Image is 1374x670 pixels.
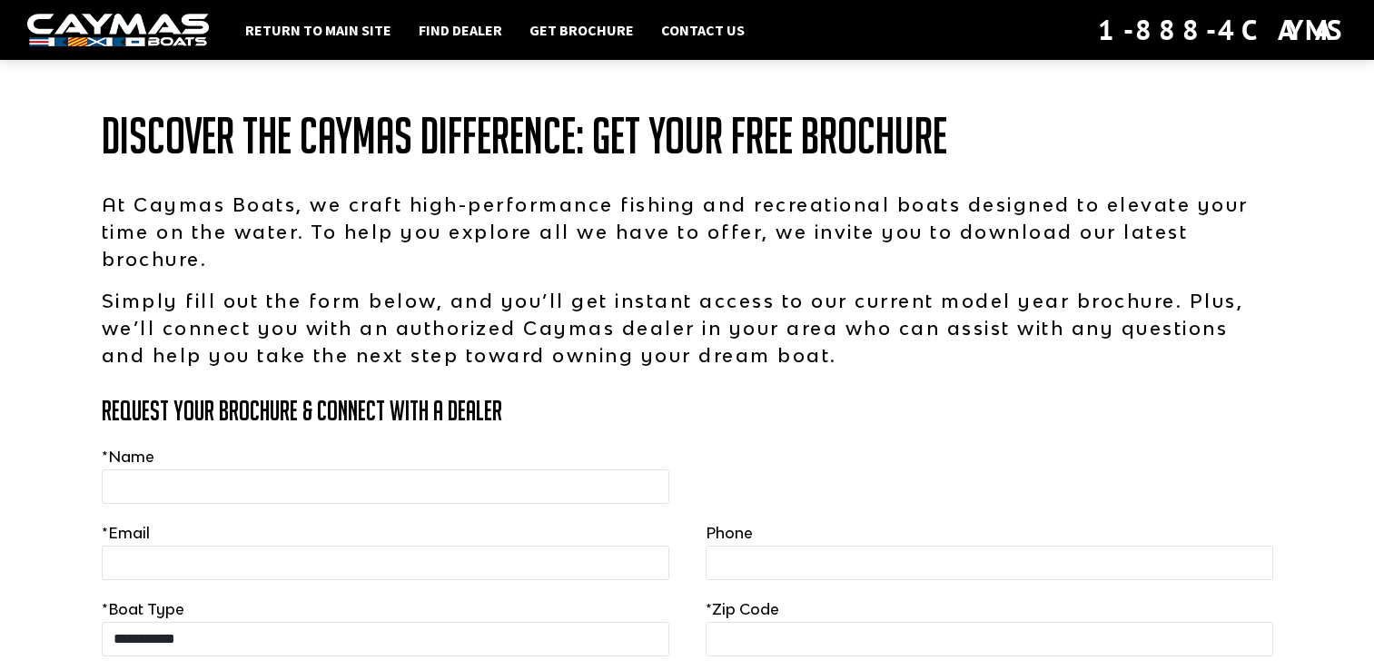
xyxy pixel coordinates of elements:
[102,522,150,544] label: Email
[706,522,753,544] label: Phone
[102,109,1273,163] h1: Discover the Caymas Difference: Get Your Free Brochure
[102,287,1273,369] p: Simply fill out the form below, and you’ll get instant access to our current model year brochure....
[236,18,400,42] a: Return to main site
[410,18,511,42] a: Find Dealer
[102,598,184,620] label: Boat Type
[1098,10,1347,50] div: 1-888-4CAYMAS
[652,18,754,42] a: Contact Us
[520,18,643,42] a: Get Brochure
[102,191,1273,272] p: At Caymas Boats, we craft high-performance fishing and recreational boats designed to elevate you...
[706,598,779,620] label: Zip Code
[27,14,209,47] img: white-logo-c9c8dbefe5ff5ceceb0f0178aa75bf4bb51f6bca0971e226c86eb53dfe498488.png
[102,396,1273,426] h3: Request Your Brochure & Connect with a Dealer
[102,446,154,468] label: Name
